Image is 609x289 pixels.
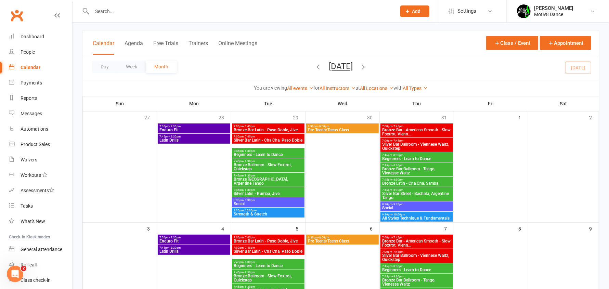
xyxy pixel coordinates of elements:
[244,261,255,264] span: - 8:30pm
[382,125,452,128] span: 7:00pm
[83,96,157,111] th: Sun
[8,7,25,24] a: Clubworx
[169,236,181,239] span: - 7:30pm
[233,249,303,253] span: Silver Bar Latin - Cha Cha, Paso Doble
[382,250,452,253] span: 7:00pm
[233,163,303,171] span: Bronze Ballroom - Slow Foxtrot, Quickstep
[7,266,23,282] iframe: Intercom live chat
[233,239,303,243] span: Bronze Bar Latin - Paso Doble, Jive
[21,111,42,116] div: Messages
[540,36,591,50] button: Appointment
[233,135,303,138] span: 7:00pm
[400,5,429,17] button: Add
[454,96,528,111] th: Fri
[320,86,355,91] a: All Instructors
[382,265,452,268] span: 7:45pm
[9,168,72,183] a: Workouts
[534,11,573,17] div: Motiv8 Dance
[9,106,72,121] a: Messages
[308,128,377,132] span: Pre Teens/Teens Class
[589,223,599,234] div: 9
[534,5,573,11] div: [PERSON_NAME]
[9,121,72,137] a: Automations
[233,177,303,185] span: Bronze [GEOGRAPHIC_DATA], Argentine Tango
[244,285,255,288] span: - 8:30pm
[21,203,33,209] div: Tasks
[382,253,452,262] span: Silver Bar Ballroom - Viennese Waltz, Quickstep
[159,135,229,138] span: 7:45pm
[392,250,403,253] span: - 7:45pm
[218,40,257,55] button: Online Meetings
[233,199,303,202] span: 8:30pm
[233,149,303,153] span: 7:45pm
[9,137,72,152] a: Product Sales
[517,4,531,18] img: thumb_image1679272194.png
[382,164,452,167] span: 7:45pm
[313,85,320,91] strong: for
[392,236,403,239] span: - 7:45pm
[306,96,380,111] th: Wed
[233,261,303,264] span: 7:45pm
[441,111,454,123] div: 31
[159,246,229,249] span: 7:45pm
[233,274,303,282] span: Bronze Ballroom - Slow Foxtrot, Quickstep
[318,236,329,239] span: - 8:00pm
[392,265,403,268] span: - 8:30pm
[9,91,72,106] a: Reports
[21,142,50,147] div: Product Sales
[244,209,257,212] span: - 10:00pm
[159,239,229,243] span: Enduro Fit
[392,125,403,128] span: - 7:45pm
[21,172,41,178] div: Workouts
[233,236,303,239] span: 7:00pm
[444,223,454,234] div: 7
[382,188,452,192] span: 7:45pm
[244,174,255,177] span: - 8:30pm
[147,223,157,234] div: 3
[233,264,303,268] span: Beginners - Learn to Dance
[380,96,454,111] th: Thu
[233,209,303,212] span: 9:30pm
[382,139,452,142] span: 7:00pm
[382,275,452,278] span: 7:45pm
[392,178,403,181] span: - 8:30pm
[382,167,452,175] span: Bronze Bar Ballroom - Tango, Vienesse Waltz
[169,246,181,249] span: - 8:30pm
[244,188,255,192] span: - 8:30pm
[233,212,303,216] span: Strength & Stretch
[392,188,403,192] span: - 8:30pm
[159,125,229,128] span: 7:00pm
[169,135,181,138] span: - 8:30pm
[293,111,305,123] div: 29
[21,277,51,283] div: Class check-in
[589,111,599,123] div: 2
[21,65,40,70] div: Calendar
[528,96,599,111] th: Sat
[382,181,452,185] span: Bronze Latin - Cha Cha, Samba
[244,271,255,274] span: - 8:30pm
[382,192,452,200] span: Silver Bar Street - Bachata, Argentine Tango
[233,128,303,132] span: Bronze Bar Latin - Paso Doble, Jive
[370,223,379,234] div: 6
[92,61,117,73] button: Day
[318,125,329,128] span: - 8:00pm
[233,246,303,249] span: 7:00pm
[244,246,255,249] span: - 7:45pm
[21,80,42,86] div: Payments
[93,40,114,55] button: Calendar
[21,49,35,55] div: People
[392,213,405,216] span: - 10:00pm
[254,85,287,91] strong: You are viewing
[308,125,377,128] span: 6:30pm
[382,142,452,150] span: Silver Bar Ballroom - Viennese Waltz, Quickstep
[159,249,229,253] span: Latin Drills
[382,178,452,181] span: 7:45pm
[9,214,72,229] a: What's New
[9,242,72,257] a: General attendance kiosk mode
[233,285,303,288] span: 7:45pm
[412,9,421,14] span: Add
[219,111,231,123] div: 28
[9,183,72,198] a: Assessments
[382,268,452,272] span: Beginners - Learn to Dance
[21,188,54,193] div: Assessments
